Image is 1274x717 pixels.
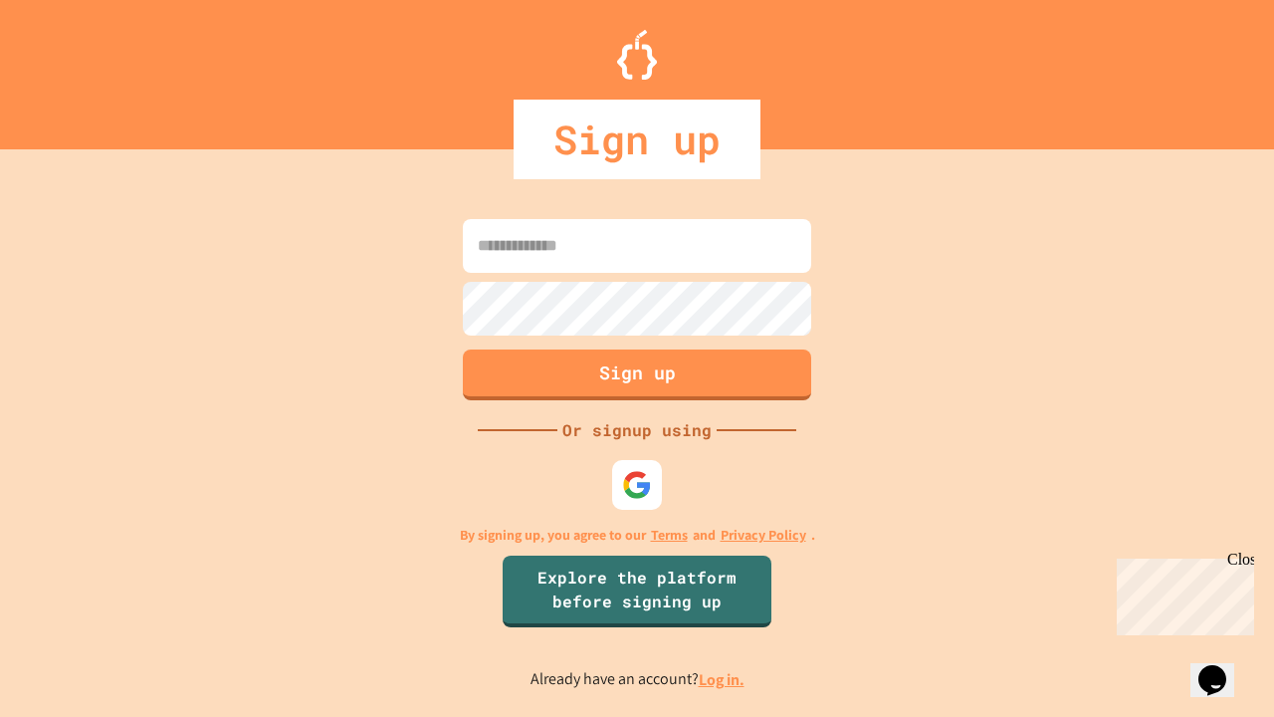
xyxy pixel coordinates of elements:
[514,100,760,179] div: Sign up
[460,525,815,546] p: By signing up, you agree to our and .
[617,30,657,80] img: Logo.svg
[1109,551,1254,635] iframe: chat widget
[622,470,652,500] img: google-icon.svg
[8,8,137,126] div: Chat with us now!Close
[557,418,717,442] div: Or signup using
[721,525,806,546] a: Privacy Policy
[1190,637,1254,697] iframe: chat widget
[699,669,744,690] a: Log in.
[463,350,811,400] button: Sign up
[531,667,744,692] p: Already have an account?
[651,525,688,546] a: Terms
[503,556,771,627] a: Explore the platform before signing up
